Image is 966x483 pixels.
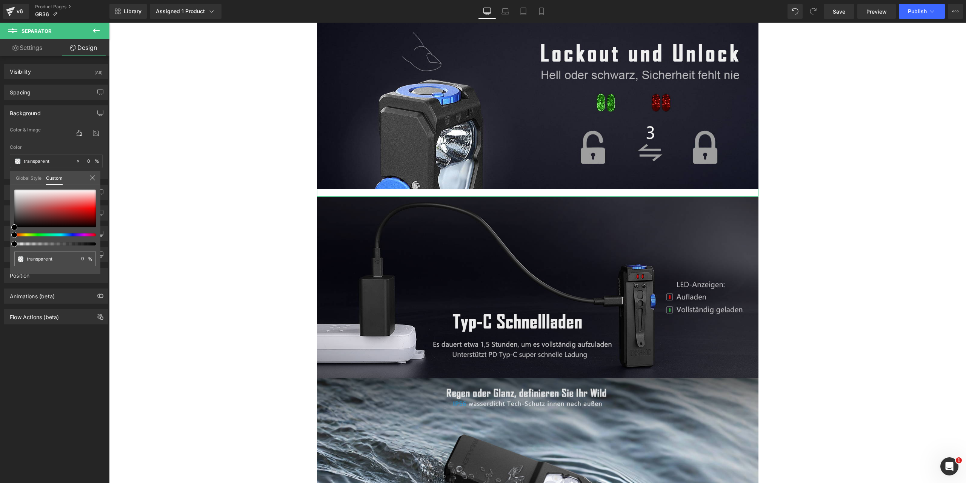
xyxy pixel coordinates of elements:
[46,171,63,185] a: Custom
[496,4,514,19] a: Laptop
[15,6,25,16] div: v6
[866,8,887,15] span: Preview
[3,4,29,19] a: v6
[78,252,96,266] div: %
[956,457,962,463] span: 1
[27,255,75,263] input: Color
[156,8,215,15] div: Assigned 1 Product
[109,4,147,19] a: New Library
[56,39,111,56] a: Design
[788,4,803,19] button: Undo
[35,4,109,10] a: Product Pages
[16,171,42,184] a: Global Style
[35,11,49,17] span: GR36
[124,8,142,15] span: Library
[899,4,945,19] button: Publish
[940,457,958,475] iframe: Intercom live chat
[514,4,532,19] a: Tablet
[532,4,551,19] a: Mobile
[833,8,845,15] span: Save
[948,4,963,19] button: More
[806,4,821,19] button: Redo
[22,28,52,34] span: Separator
[908,8,927,14] span: Publish
[478,4,496,19] a: Desktop
[857,4,896,19] a: Preview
